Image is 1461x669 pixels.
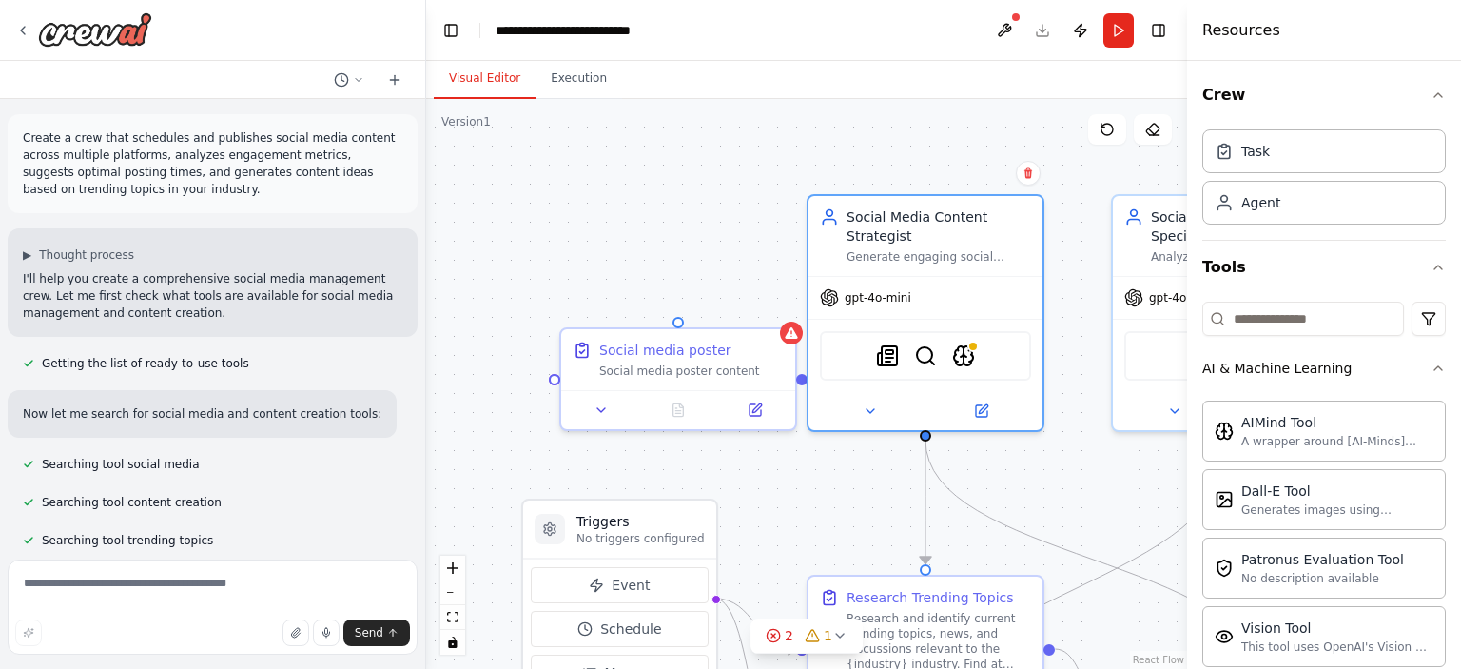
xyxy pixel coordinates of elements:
[441,114,491,129] div: Version 1
[1241,482,1433,501] div: Dall-E Tool
[876,344,899,367] img: SerplyNewsSearchTool
[722,399,788,422] button: Open in side panel
[440,580,465,605] button: zoom out
[313,620,340,646] button: Click to speak your automation idea
[440,556,465,655] div: React Flow controls
[1241,413,1433,432] div: AIMind Tool
[1202,241,1446,294] button: Tools
[1241,193,1280,212] div: Agent
[914,344,937,367] img: SerperDevTool
[1016,161,1041,186] button: Delete node
[824,626,832,645] span: 1
[496,21,631,40] nav: breadcrumb
[559,327,797,431] div: Social media posterSocial media poster content
[536,59,622,99] button: Execution
[714,589,795,659] g: Edge from triggers to 30f7dd7a-ffb9-40fd-8bcf-3bc706faf96f
[1241,550,1404,569] div: Patronus Evaluation Tool
[750,619,863,654] button: 21
[440,556,465,580] button: zoom in
[38,12,152,47] img: Logo
[531,611,709,647] button: Schedule
[1241,502,1433,518] div: Generates images using OpenAI's Dall-E model.
[612,576,650,595] span: Event
[440,630,465,655] button: toggle interactivity
[916,440,935,563] g: Edge from 284a59f0-a237-4c5e-889b-b0bd6dd5ab9a to 30f7dd7a-ffb9-40fd-8bcf-3bc706faf96f
[380,69,410,91] button: Start a new chat
[576,531,705,546] p: No triggers configured
[952,344,975,367] img: AIMindTool
[42,533,213,548] span: Searching tool trending topics
[847,207,1031,246] div: Social Media Content Strategist
[39,247,134,263] span: Thought process
[1151,249,1335,265] div: Analyze engagement metrics across social media platforms, track performance trends, identify opti...
[807,194,1044,432] div: Social Media Content StrategistGenerate engaging social media content ideas based on trending top...
[23,129,402,198] p: Create a crew that schedules and publishes social media content across multiple platforms, analyz...
[42,495,222,510] span: Searching tool content creation
[1215,559,1234,578] img: Patronusevaltool
[927,400,1035,423] button: Open in side panel
[438,17,464,44] button: Hide left sidebar
[600,620,661,639] span: Schedule
[531,567,709,603] button: Event
[1241,434,1433,449] div: A wrapper around [AI-Minds]([URL][DOMAIN_NAME]). Useful for when you need answers to questions fr...
[638,399,719,422] button: No output available
[1111,194,1349,432] div: Social Media Analytics SpecialistAnalyze engagement metrics across social media platforms, track ...
[1202,122,1446,240] div: Crew
[440,605,465,630] button: fit view
[1202,359,1352,378] div: AI & Machine Learning
[599,364,784,379] div: Social media poster content
[785,626,793,645] span: 2
[1215,627,1234,646] img: Visiontool
[1202,344,1446,393] button: AI & Machine Learning
[1202,19,1280,42] h4: Resources
[343,620,410,646] button: Send
[1215,422,1234,441] img: Aimindtool
[23,270,402,322] p: I'll help you create a comprehensive social media management crew. Let me first check what tools ...
[1202,69,1446,122] button: Crew
[1241,639,1433,655] div: This tool uses OpenAI's Vision API to describe the contents of an image.
[1241,619,1433,638] div: Vision Tool
[1145,17,1172,44] button: Hide right sidebar
[599,341,731,360] div: Social media poster
[15,620,42,646] button: Improve this prompt
[1241,142,1270,161] div: Task
[847,249,1031,265] div: Generate engaging social media content ideas based on trending topics in {industry}, create conte...
[1151,207,1335,246] div: Social Media Analytics Specialist
[282,620,309,646] button: Upload files
[1149,290,1216,305] span: gpt-4o-mini
[23,405,381,423] p: Now let me search for social media and content creation tools:
[434,59,536,99] button: Visual Editor
[1215,490,1234,509] img: Dalletool
[23,247,134,263] button: ▶Thought process
[847,588,1014,607] div: Research Trending Topics
[576,512,705,531] h3: Triggers
[23,247,31,263] span: ▶
[42,457,200,472] span: Searching tool social media
[355,625,383,640] span: Send
[42,356,249,371] span: Getting the list of ready-to-use tools
[1133,655,1184,665] a: React Flow attribution
[845,290,911,305] span: gpt-4o-mini
[326,69,372,91] button: Switch to previous chat
[1241,571,1404,586] div: No description available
